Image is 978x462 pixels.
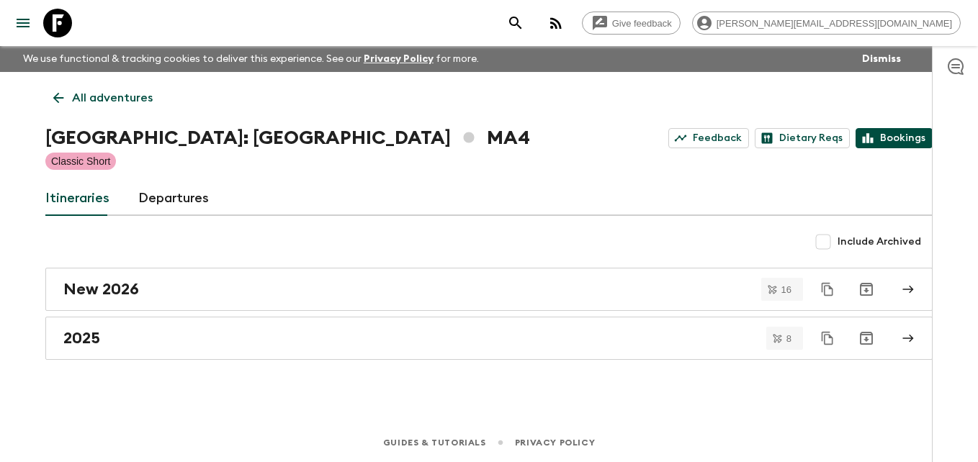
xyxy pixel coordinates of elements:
[364,54,434,64] a: Privacy Policy
[852,275,881,304] button: Archive
[773,285,800,294] span: 16
[852,324,881,353] button: Archive
[778,334,800,343] span: 8
[604,18,680,29] span: Give feedback
[138,181,209,216] a: Departures
[815,325,840,351] button: Duplicate
[45,83,161,112] a: All adventures
[668,128,749,148] a: Feedback
[815,276,840,302] button: Duplicate
[45,181,109,216] a: Itineraries
[45,268,933,311] a: New 2026
[501,9,530,37] button: search adventures
[856,128,933,148] a: Bookings
[63,329,100,348] h2: 2025
[51,154,110,168] p: Classic Short
[838,235,921,249] span: Include Archived
[692,12,961,35] div: [PERSON_NAME][EMAIL_ADDRESS][DOMAIN_NAME]
[383,435,486,450] a: Guides & Tutorials
[9,9,37,37] button: menu
[45,317,933,360] a: 2025
[515,435,595,450] a: Privacy Policy
[709,18,960,29] span: [PERSON_NAME][EMAIL_ADDRESS][DOMAIN_NAME]
[45,124,530,153] h1: [GEOGRAPHIC_DATA]: [GEOGRAPHIC_DATA] MA4
[582,12,681,35] a: Give feedback
[63,280,139,299] h2: New 2026
[858,49,905,69] button: Dismiss
[72,89,153,107] p: All adventures
[17,46,485,72] p: We use functional & tracking cookies to deliver this experience. See our for more.
[755,128,850,148] a: Dietary Reqs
